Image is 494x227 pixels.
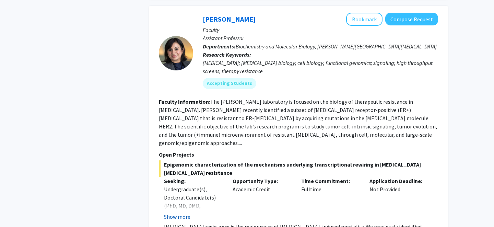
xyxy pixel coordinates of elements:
p: Opportunity Type: [233,177,291,185]
div: [MEDICAL_DATA]; [MEDICAL_DATA] biology; cell biology; functional genomics; signaling; high throug... [203,59,438,75]
p: Assistant Professor [203,34,438,42]
iframe: Chat [5,196,29,222]
p: Open Projects [159,150,438,159]
mat-chip: Accepting Students [203,78,256,89]
b: Departments: [203,43,236,50]
p: Seeking: [164,177,222,185]
div: Fulltime [296,177,365,221]
p: Application Deadline: [369,177,428,185]
div: Not Provided [364,177,433,221]
div: Academic Credit [227,177,296,221]
button: Add Utthara Nayar to Bookmarks [346,13,383,26]
b: Faculty Information: [159,98,210,105]
a: [PERSON_NAME] [203,15,256,23]
p: Faculty [203,26,438,34]
span: Epigenomic characterization of the mechanisms underlying transcriptional rewiring in [MEDICAL_DAT... [159,160,438,177]
button: Compose Request to Utthara Nayar [385,13,438,25]
b: Research Keywords: [203,51,251,58]
span: Biochemistry and Molecular Biology, [PERSON_NAME][GEOGRAPHIC_DATA][MEDICAL_DATA] [236,43,437,50]
p: Time Commitment: [301,177,360,185]
button: Show more [164,213,190,221]
fg-read-more: The [PERSON_NAME] laboratory is focused on the biology of therapeutic resistance in [MEDICAL_DATA... [159,98,437,146]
